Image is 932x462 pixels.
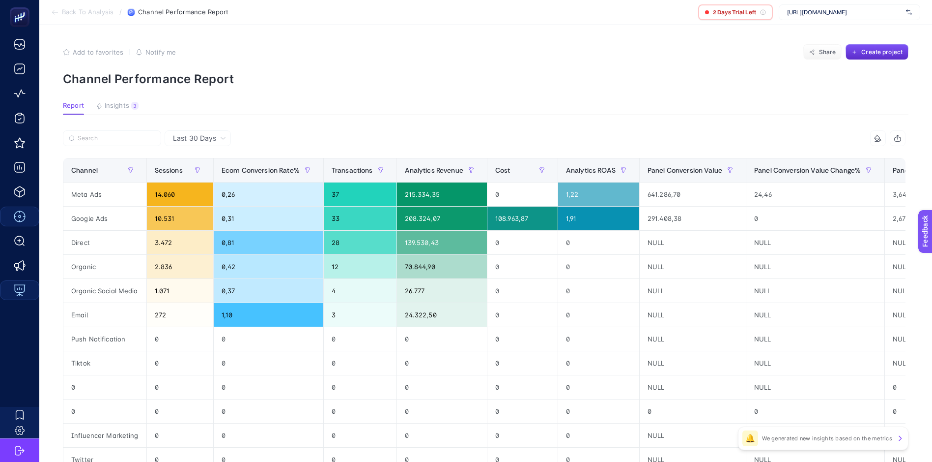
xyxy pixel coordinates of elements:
[487,375,558,399] div: 0
[787,8,902,16] span: [URL][DOMAIN_NAME]
[742,431,758,446] div: 🔔
[131,102,139,110] div: 3
[147,207,213,230] div: 10.531
[397,327,487,351] div: 0
[558,279,639,303] div: 0
[173,133,216,143] span: Last 30 Days
[746,183,884,206] div: 24,46
[214,279,323,303] div: 0,37
[397,183,487,206] div: 215.334,35
[147,183,213,206] div: 14.060
[155,166,183,174] span: Sessions
[846,44,908,60] button: Create project
[78,135,155,142] input: Search
[762,434,892,442] p: We generated new insights based on the metrics
[147,400,213,423] div: 0
[324,255,396,278] div: 12
[119,8,122,16] span: /
[640,424,746,447] div: NULL
[558,375,639,399] div: 0
[147,231,213,254] div: 3.472
[324,424,396,447] div: 0
[558,255,639,278] div: 0
[324,351,396,375] div: 0
[324,375,396,399] div: 0
[63,255,146,278] div: Organic
[558,207,639,230] div: 1,91
[640,327,746,351] div: NULL
[62,8,113,16] span: Back To Analysis
[558,400,639,423] div: 0
[71,166,98,174] span: Channel
[640,375,746,399] div: NULL
[147,424,213,447] div: 0
[147,375,213,399] div: 0
[558,424,639,447] div: 0
[640,207,746,230] div: 291.408,38
[63,207,146,230] div: Google Ads
[136,48,176,56] button: Notify me
[138,8,228,16] span: Channel Performance Report
[147,255,213,278] div: 2.836
[640,231,746,254] div: NULL
[713,8,756,16] span: 2 Days Trial Left
[640,400,746,423] div: 0
[397,400,487,423] div: 0
[487,279,558,303] div: 0
[63,72,908,86] p: Channel Performance Report
[746,375,884,399] div: NULL
[487,424,558,447] div: 0
[640,351,746,375] div: NULL
[487,255,558,278] div: 0
[214,255,323,278] div: 0,42
[145,48,176,56] span: Notify me
[147,279,213,303] div: 1.071
[746,279,884,303] div: NULL
[214,375,323,399] div: 0
[6,3,37,11] span: Feedback
[324,400,396,423] div: 0
[566,166,616,174] span: Analytics ROAS
[63,48,123,56] button: Add to favorites
[640,279,746,303] div: NULL
[105,102,129,110] span: Insights
[63,375,146,399] div: 0
[324,207,396,230] div: 33
[487,351,558,375] div: 0
[397,255,487,278] div: 70.844,90
[63,231,146,254] div: Direct
[397,424,487,447] div: 0
[397,375,487,399] div: 0
[397,207,487,230] div: 208.324,07
[222,166,300,174] span: Ecom Conversion Rate%
[63,424,146,447] div: Influencer Marketing
[558,351,639,375] div: 0
[746,207,884,230] div: 0
[405,166,463,174] span: Analytics Revenue
[214,327,323,351] div: 0
[487,231,558,254] div: 0
[640,303,746,327] div: NULL
[495,166,510,174] span: Cost
[214,183,323,206] div: 0,26
[746,255,884,278] div: NULL
[558,231,639,254] div: 0
[487,327,558,351] div: 0
[324,279,396,303] div: 4
[558,327,639,351] div: 0
[397,231,487,254] div: 139.530,43
[906,7,912,17] img: svg%3e
[746,351,884,375] div: NULL
[397,303,487,327] div: 24.322,50
[214,400,323,423] div: 0
[214,424,323,447] div: 0
[487,303,558,327] div: 0
[214,351,323,375] div: 0
[746,303,884,327] div: NULL
[754,166,861,174] span: Panel Conversion Value Change%
[819,48,836,56] span: Share
[63,102,84,110] span: Report
[558,303,639,327] div: 0
[746,327,884,351] div: NULL
[487,183,558,206] div: 0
